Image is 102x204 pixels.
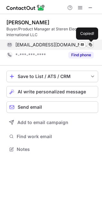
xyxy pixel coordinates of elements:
button: Reveal Button [68,52,94,58]
button: save-profile-one-click [6,71,98,82]
button: Find work email [6,132,98,141]
span: Notes [17,146,96,152]
img: ContactOut v5.3.10 [6,4,45,12]
div: [PERSON_NAME] [6,19,49,26]
button: Add to email campaign [6,117,98,128]
span: Add to email campaign [17,120,68,125]
span: Send email [18,105,42,110]
button: AI write personalized message [6,86,98,98]
div: Save to List / ATS / CRM [18,74,87,79]
div: Buyer/Product Manager at Steren Electronics International LLC [6,26,98,38]
span: [EMAIL_ADDRESS][DOMAIN_NAME] [15,42,89,48]
button: Send email [6,101,98,113]
span: AI write personalized message [18,89,86,94]
span: Find work email [17,134,96,139]
button: Notes [6,145,98,154]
